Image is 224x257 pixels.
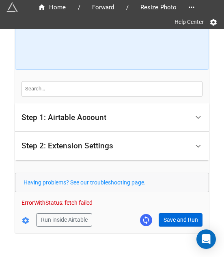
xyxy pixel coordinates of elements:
div: Step 2: Extension Settings [22,142,113,150]
div: Open Intercom Messenger [196,229,216,249]
div: Step 1: Airtable Account [15,103,209,132]
input: Search... [22,81,202,96]
a: Home [29,2,75,12]
button: Save and Run [159,213,202,227]
a: Forward [84,2,123,12]
div: Step 1: Airtable Account [22,114,106,122]
button: Run inside Airtable [36,213,92,227]
a: Having problems? See our troubleshooting page. [24,179,146,186]
nav: breadcrumb [29,2,185,12]
div: Step 2: Extension Settings [15,132,209,161]
p: ErrorWithStatus: fetch failed [22,199,202,207]
span: Resize Photo [136,3,182,12]
li: / [126,3,129,12]
a: Help Center [169,15,209,29]
div: Home [38,3,66,12]
span: Forward [87,3,119,12]
li: / [78,3,80,12]
img: miniextensions-icon.73ae0678.png [6,2,18,13]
